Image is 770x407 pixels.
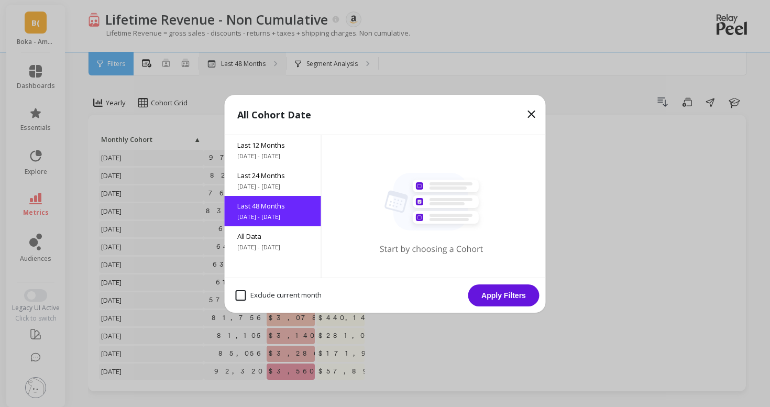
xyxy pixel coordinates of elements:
[237,171,309,180] span: Last 24 Months
[237,201,309,211] span: Last 48 Months
[237,232,309,241] span: All Data
[237,243,309,251] span: [DATE] - [DATE]
[237,182,309,191] span: [DATE] - [DATE]
[237,107,311,122] p: All Cohort Date
[237,152,309,160] span: [DATE] - [DATE]
[237,213,309,221] span: [DATE] - [DATE]
[468,284,540,306] button: Apply Filters
[237,140,309,150] span: Last 12 Months
[236,290,322,301] span: Exclude current month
